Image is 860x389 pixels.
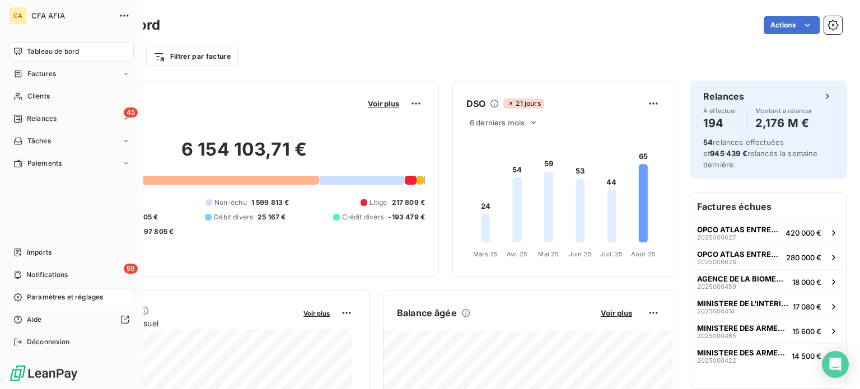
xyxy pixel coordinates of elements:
[697,308,735,315] span: 2025000414
[703,90,744,103] h6: Relances
[755,114,812,132] h4: 2,176 M €
[690,193,846,220] h6: Factures échues
[703,107,737,114] span: À effectuer
[703,138,818,169] span: relances effectuées et relancés la semaine dernière.
[697,225,781,234] span: OPCO ATLAS ENTREPRISE
[601,308,632,317] span: Voir plus
[690,343,846,368] button: MINISTERE DES ARMEES / CMG202500042214 500 €
[697,357,736,364] span: 2025000422
[786,253,821,262] span: 280 000 €
[27,337,70,347] span: Déconnexion
[27,46,79,57] span: Tableau de bord
[690,220,846,245] button: OPCO ATLAS ENTREPRISE2025000627420 000 €
[697,324,788,332] span: MINISTERE DES ARMEES / CMG
[397,306,457,320] h6: Balance âgée
[569,250,592,258] tspan: Juin 25
[392,198,425,208] span: 217 809 €
[710,149,747,158] span: 945 439 €
[697,332,736,339] span: 2025000465
[503,99,544,109] span: 21 jours
[300,308,333,318] button: Voir plus
[9,154,134,172] a: Paiements
[9,132,134,150] a: Tâches
[697,348,787,357] span: MINISTERE DES ARMEES / CMG
[27,292,103,302] span: Paramètres et réglages
[27,69,56,79] span: Factures
[124,107,138,118] span: 45
[703,138,713,147] span: 54
[755,107,812,114] span: Montant à relancer
[792,351,821,360] span: 14 500 €
[690,294,846,318] button: MINISTERE DE L'INTERIEUR202500041417 080 €
[9,110,134,128] a: 45Relances
[538,250,559,258] tspan: Mai 25
[364,99,403,109] button: Voir plus
[697,259,736,265] span: 2025000628
[63,317,296,329] span: Chiffre d'affaires mensuel
[822,351,849,378] div: Open Intercom Messenger
[697,234,736,241] span: 2025000627
[368,99,399,108] span: Voir plus
[507,250,527,258] tspan: Avr. 25
[27,136,51,146] span: Tâches
[27,247,52,257] span: Imports
[141,227,174,237] span: -97 805 €
[9,311,134,329] a: Aide
[258,212,286,222] span: 25 167 €
[124,264,138,274] span: 59
[697,299,788,308] span: MINISTERE DE L'INTERIEUR
[26,270,68,280] span: Notifications
[9,364,78,382] img: Logo LeanPay
[597,308,635,318] button: Voir plus
[631,250,656,258] tspan: Août 25
[27,158,62,168] span: Paiements
[146,48,238,65] button: Filtrer par facture
[9,65,134,83] a: Factures
[27,114,57,124] span: Relances
[764,16,820,34] button: Actions
[600,250,623,258] tspan: Juil. 25
[470,118,525,127] span: 6 derniers mois
[251,198,289,208] span: 1 599 813 €
[697,250,782,259] span: OPCO ATLAS ENTREPRISE
[690,269,846,294] button: AGENCE DE LA BIOMEDECINE202500045918 000 €
[342,212,384,222] span: Crédit divers
[9,243,134,261] a: Imports
[466,97,485,110] h6: DSO
[9,87,134,105] a: Clients
[27,315,42,325] span: Aide
[214,198,247,208] span: Non-échu
[793,302,821,311] span: 17 080 €
[9,288,134,306] a: Paramètres et réglages
[786,228,821,237] span: 420 000 €
[27,91,50,101] span: Clients
[697,274,788,283] span: AGENCE DE LA BIOMEDECINE
[473,250,498,258] tspan: Mars 25
[31,11,112,20] span: CFA AFIA
[303,310,330,317] span: Voir plus
[370,198,387,208] span: Litige
[690,318,846,343] button: MINISTERE DES ARMEES / CMG202500046515 600 €
[9,43,134,60] a: Tableau de bord
[697,283,736,290] span: 2025000459
[792,278,821,287] span: 18 000 €
[690,245,846,269] button: OPCO ATLAS ENTREPRISE2025000628280 000 €
[9,7,27,25] div: CA
[792,327,821,336] span: 15 600 €
[214,212,253,222] span: Débit divers
[703,114,737,132] h4: 194
[63,138,425,172] h2: 6 154 103,71 €
[388,212,425,222] span: -193 479 €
